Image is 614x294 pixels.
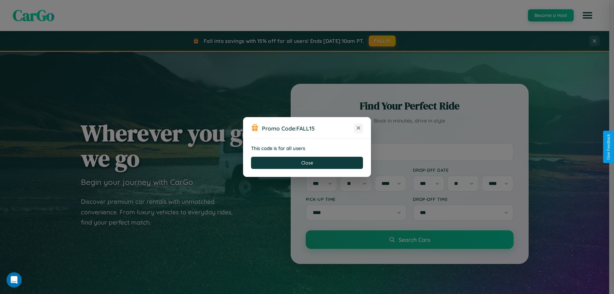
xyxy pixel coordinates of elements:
button: Close [251,157,363,169]
h3: Promo Code: [262,125,354,132]
div: Give Feedback [606,134,611,160]
b: FALL15 [296,125,315,132]
iframe: Intercom live chat [6,272,22,288]
strong: This code is for all users [251,145,305,151]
